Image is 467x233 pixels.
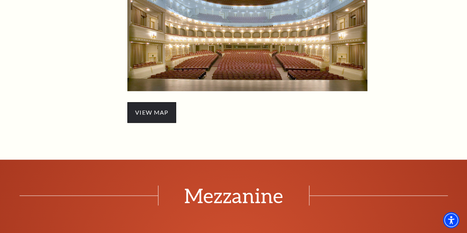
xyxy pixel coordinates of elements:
span: Mezzanine [158,185,309,205]
div: Accessibility Menu [443,212,459,228]
a: Mezzanine Seating - open in a new tab [127,10,367,19]
a: view map - open in a new tab [127,108,176,116]
span: view map [127,102,176,123]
